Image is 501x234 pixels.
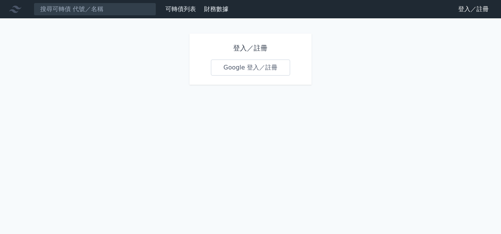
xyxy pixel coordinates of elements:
[452,3,495,15] a: 登入／註冊
[34,3,156,16] input: 搜尋可轉債 代號／名稱
[204,5,228,13] a: 財務數據
[165,5,196,13] a: 可轉債列表
[211,43,290,53] h1: 登入／註冊
[211,60,290,76] a: Google 登入／註冊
